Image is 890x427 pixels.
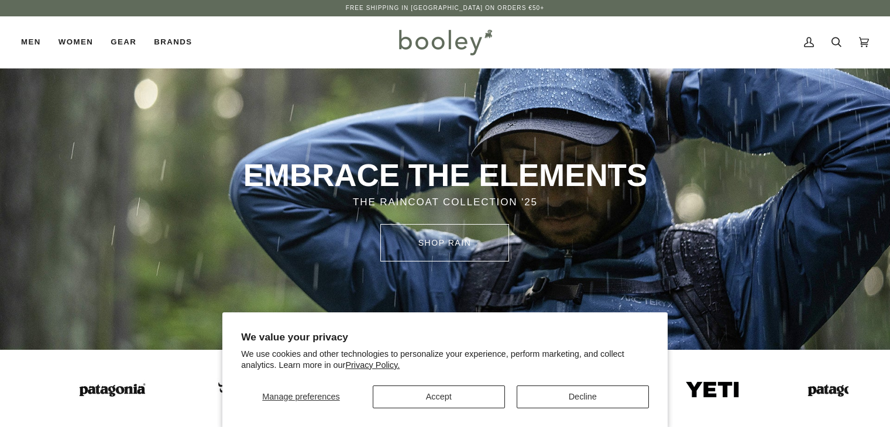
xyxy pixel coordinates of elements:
a: Women [50,16,102,68]
button: Accept [373,385,505,408]
span: Manage preferences [262,392,339,401]
span: Men [21,36,41,48]
span: Brands [154,36,192,48]
span: Women [59,36,93,48]
p: We use cookies and other technologies to personalize your experience, perform marketing, and coll... [241,349,649,371]
p: Free Shipping in [GEOGRAPHIC_DATA] on Orders €50+ [346,4,544,13]
img: Booley [394,25,496,59]
p: EMBRACE THE ELEMENTS [183,156,707,195]
button: Manage preferences [241,385,361,408]
button: Decline [517,385,649,408]
h2: We value your privacy [241,331,649,343]
a: Privacy Policy. [345,360,400,370]
span: Gear [111,36,136,48]
a: Brands [145,16,201,68]
a: Gear [102,16,145,68]
a: Men [21,16,50,68]
a: SHOP rain [380,224,509,261]
p: THE RAINCOAT COLLECTION '25 [183,195,707,210]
